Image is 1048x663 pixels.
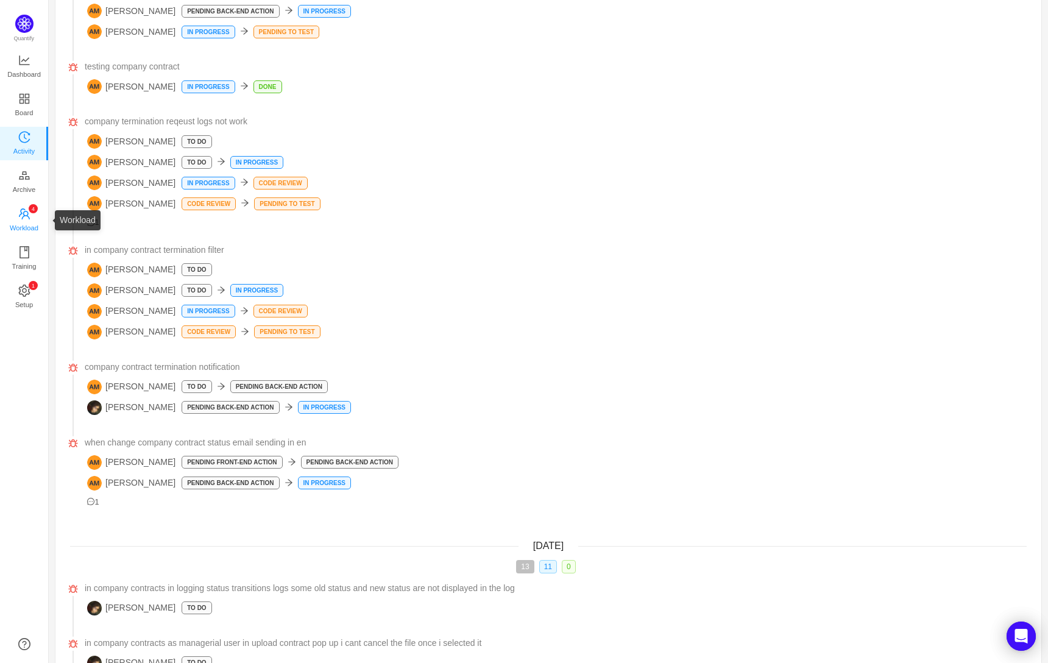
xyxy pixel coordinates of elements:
span: [PERSON_NAME] [87,476,175,491]
span: Dashboard [7,62,41,87]
span: testing company contract [85,60,180,73]
i: icon: arrow-right [217,157,225,166]
i: icon: book [18,246,30,258]
span: when change company contract status email sending in en [85,436,306,449]
span: [DATE] [533,541,564,551]
p: Pending To Test [255,326,319,338]
a: Dashboard [18,55,30,79]
i: icon: arrow-right [240,307,249,315]
p: Pending Front-end Action [182,456,281,468]
p: Pending To Test [254,26,319,38]
i: icon: setting [18,285,30,297]
a: in company contracts in logging status transitions logs some old status and new status are not di... [85,582,1027,595]
span: Setup [15,292,33,317]
i: icon: arrow-right [241,327,249,336]
p: To Do [182,285,211,296]
span: company termination reqeust logs not work [85,115,247,128]
p: Pending Back-end Action [182,5,278,17]
img: AM [87,155,102,169]
span: Activity [13,139,35,163]
span: [PERSON_NAME] [87,263,175,277]
p: In Progress [182,26,234,38]
p: To Do [182,264,211,275]
p: To Do [182,381,211,392]
a: testing company contract [85,60,1027,73]
p: To Do [182,602,211,614]
p: To Do [182,136,211,147]
a: company termination reqeust logs not work [85,115,1027,128]
span: [PERSON_NAME] [87,196,175,211]
span: Workload [10,216,38,240]
i: icon: arrow-right [285,478,293,487]
p: Code Review [254,177,307,189]
p: Pending Back-end Action [182,402,278,413]
a: Archive [18,170,30,194]
img: AM [87,175,102,190]
a: when change company contract status email sending in en [85,436,1027,449]
i: icon: arrow-right [217,382,225,391]
span: [PERSON_NAME] [87,175,175,190]
span: [PERSON_NAME] [87,79,175,94]
div: Open Intercom Messenger [1007,622,1036,651]
p: Pending Back-end Action [182,477,278,489]
img: AM [87,79,102,94]
img: AM [87,196,102,211]
i: icon: message [87,218,95,226]
span: [PERSON_NAME] [87,400,175,415]
p: Pending Back-end Action [302,456,398,468]
img: AM [87,304,102,319]
img: AM [87,325,102,339]
p: In Progress [182,81,234,93]
a: Activity [18,132,30,156]
span: company contract termination notification [85,361,239,374]
img: AA [87,400,102,415]
i: icon: arrow-right [217,286,225,294]
p: In Progress [231,157,283,168]
span: [PERSON_NAME] [87,601,175,615]
p: Done [254,81,281,93]
span: [PERSON_NAME] [87,134,175,149]
a: icon: teamWorkload [18,208,30,233]
p: 1 [31,281,34,290]
p: In Progress [231,285,283,296]
img: AM [87,476,102,491]
sup: 1 [29,281,38,290]
p: Code Review [254,305,307,317]
img: AM [87,263,102,277]
p: Pending Back-end Action [231,381,327,392]
p: In Progress [299,477,350,489]
p: Code Review [182,326,235,338]
img: AM [87,24,102,39]
span: Board [15,101,34,125]
img: Quantify [15,15,34,33]
img: AM [87,4,102,18]
span: Training [12,254,36,278]
span: [PERSON_NAME] [87,155,175,169]
i: icon: message [87,498,95,506]
img: AM [87,283,102,298]
span: [PERSON_NAME] [87,325,175,339]
i: icon: history [18,131,30,143]
a: company contract termination notification [85,361,1027,374]
span: 13 [516,560,534,573]
i: icon: arrow-right [240,27,249,35]
img: AM [87,455,102,470]
p: Pending To Test [255,198,319,210]
i: icon: arrow-right [240,178,249,186]
span: [PERSON_NAME] [87,380,175,394]
i: icon: arrow-right [241,199,249,207]
img: AA [87,601,102,615]
p: In Progress [182,177,234,189]
i: icon: appstore [18,93,30,105]
span: [PERSON_NAME] [87,4,175,18]
span: in company contract termination filter [85,244,224,257]
a: Training [18,247,30,271]
i: icon: gold [18,169,30,182]
p: In Progress [299,5,350,17]
i: icon: line-chart [18,54,30,66]
i: icon: arrow-right [288,458,296,466]
i: icon: arrow-right [285,6,293,15]
a: icon: question-circle [18,638,30,650]
span: 1 [87,498,99,506]
i: icon: arrow-right [285,403,293,411]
